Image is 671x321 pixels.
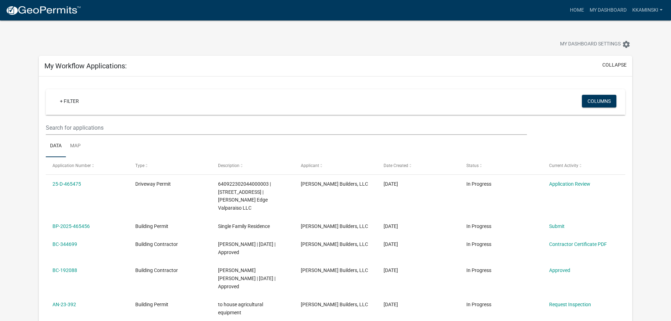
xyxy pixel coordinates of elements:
button: Columns [582,95,616,107]
a: AN-23-392 [52,302,76,307]
span: Tina Daugherty | 01/01/2025 | Approved [218,241,275,255]
span: 640922302044000003 | 157 Cottage Loop | Woods Edge Valparaiso LLC [218,181,271,211]
span: Application Number [52,163,91,168]
a: + Filter [54,95,85,107]
datatable-header-cell: Current Activity [542,157,625,174]
span: Date Created [384,163,408,168]
span: Coolman Builders, LLC [301,223,368,229]
span: Building Contractor [135,241,178,247]
span: 12/06/2024 [384,241,398,247]
datatable-header-cell: Date Created [377,157,460,174]
span: In Progress [466,223,491,229]
span: Building Permit [135,302,168,307]
span: 08/18/2025 [384,181,398,187]
span: 11/14/2023 [384,267,398,273]
span: Type [135,163,144,168]
span: 08/18/2025 [384,223,398,229]
button: My Dashboard Settingssettings [554,37,636,51]
a: My Dashboard [587,4,629,17]
span: Coolman Builders, LLC [301,302,368,307]
datatable-header-cell: Applicant [294,157,377,174]
a: Request Inspection [549,302,591,307]
span: In Progress [466,181,491,187]
span: Current Activity [549,163,578,168]
span: Coolman Kaminski | 01/01/2024 | Approved [218,267,275,289]
a: Data [46,135,66,158]
span: Applicant [301,163,319,168]
span: Building Permit [135,223,168,229]
input: Search for applications [46,121,527,135]
span: In Progress [466,241,491,247]
a: Application Review [549,181,590,187]
datatable-header-cell: Type [129,157,211,174]
span: My Dashboard Settings [560,40,621,49]
a: kkaminski [629,4,665,17]
a: BC-192088 [52,267,77,273]
a: Home [567,4,587,17]
span: In Progress [466,302,491,307]
a: 25-D-465475 [52,181,81,187]
span: Coolman Builders, LLC [301,267,368,273]
a: Contractor Certificate PDF [549,241,607,247]
span: Single Family Residence [218,223,270,229]
span: 04/10/2023 [384,302,398,307]
span: Building Contractor [135,267,178,273]
i: settings [622,40,630,49]
span: Coolman Builders, LLC [301,181,368,187]
a: Submit [549,223,565,229]
span: Coolman Builders, LLC [301,241,368,247]
span: In Progress [466,267,491,273]
datatable-header-cell: Description [211,157,294,174]
span: Driveway Permit [135,181,171,187]
a: Map [66,135,85,158]
span: to house agricultural equipment [218,302,263,315]
span: Status [466,163,479,168]
span: Description [218,163,240,168]
datatable-header-cell: Application Number [46,157,129,174]
button: collapse [602,61,627,69]
h5: My Workflow Applications: [44,62,127,70]
a: Approved [549,267,570,273]
a: BP-2025-465456 [52,223,90,229]
a: BC-344699 [52,241,77,247]
datatable-header-cell: Status [459,157,542,174]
